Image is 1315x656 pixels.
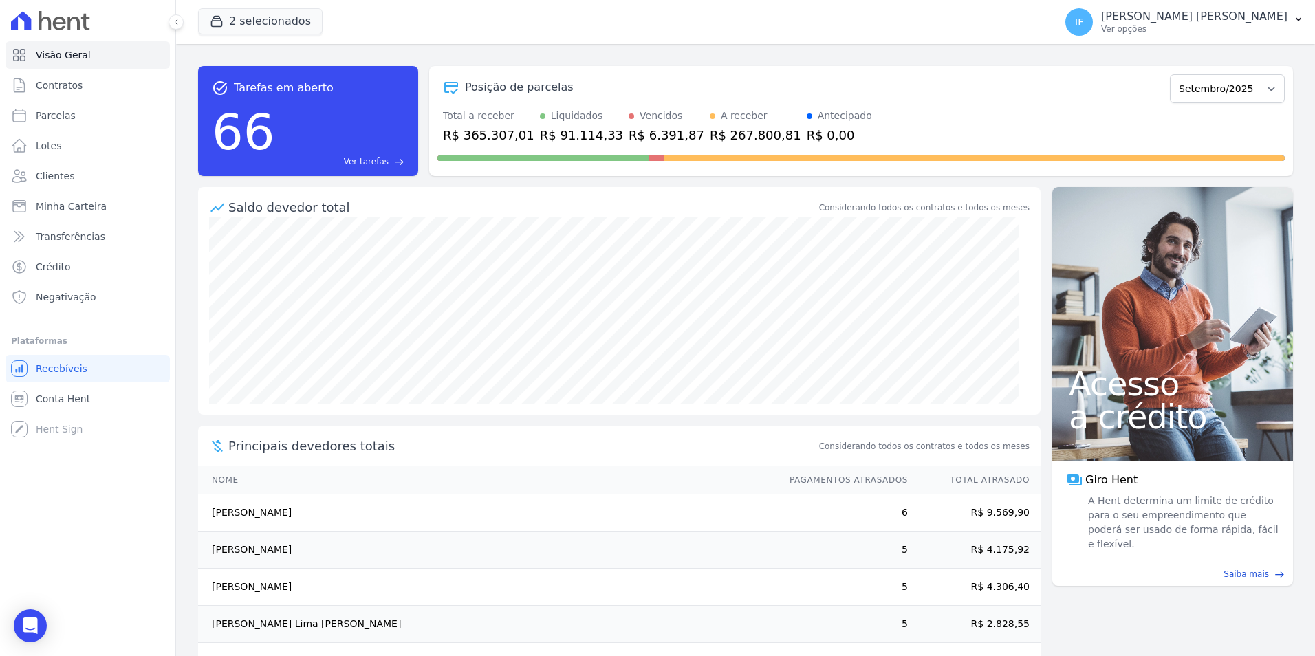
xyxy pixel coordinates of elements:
span: IF [1075,17,1083,27]
td: R$ 4.306,40 [909,569,1041,606]
div: R$ 365.307,01 [443,126,534,144]
td: 5 [776,532,909,569]
div: R$ 6.391,87 [629,126,704,144]
th: Total Atrasado [909,466,1041,494]
div: Total a receber [443,109,534,123]
a: Parcelas [6,102,170,129]
td: R$ 9.569,90 [909,494,1041,532]
a: Crédito [6,253,170,281]
span: Ver tarefas [344,155,389,168]
div: Liquidados [551,109,603,123]
span: Negativação [36,290,96,304]
span: a crédito [1069,400,1276,433]
span: Minha Carteira [36,199,107,213]
a: Visão Geral [6,41,170,69]
div: Saldo devedor total [228,198,816,217]
div: R$ 267.800,81 [710,126,801,144]
a: Negativação [6,283,170,311]
span: Crédito [36,260,71,274]
td: R$ 4.175,92 [909,532,1041,569]
a: Recebíveis [6,355,170,382]
a: Contratos [6,72,170,99]
div: R$ 91.114,33 [540,126,623,144]
button: IF [PERSON_NAME] [PERSON_NAME] Ver opções [1054,3,1315,41]
div: Plataformas [11,333,164,349]
td: [PERSON_NAME] Lima [PERSON_NAME] [198,606,776,643]
th: Nome [198,466,776,494]
span: A Hent determina um limite de crédito para o seu empreendimento que poderá ser usado de forma ráp... [1085,494,1279,551]
p: Ver opções [1101,23,1287,34]
a: Clientes [6,162,170,190]
span: Lotes [36,139,62,153]
td: [PERSON_NAME] [198,494,776,532]
div: Considerando todos os contratos e todos os meses [819,201,1030,214]
div: Antecipado [818,109,872,123]
div: Vencidos [640,109,682,123]
span: Conta Hent [36,392,90,406]
span: Clientes [36,169,74,183]
div: Open Intercom Messenger [14,609,47,642]
span: east [1274,569,1285,580]
button: 2 selecionados [198,8,323,34]
p: [PERSON_NAME] [PERSON_NAME] [1101,10,1287,23]
span: Recebíveis [36,362,87,375]
span: Tarefas em aberto [234,80,334,96]
span: east [394,157,404,167]
a: Saiba mais east [1061,568,1285,580]
a: Transferências [6,223,170,250]
span: Principais devedores totais [228,437,816,455]
div: A receber [721,109,768,123]
a: Ver tarefas east [281,155,404,168]
td: [PERSON_NAME] [198,532,776,569]
div: R$ 0,00 [807,126,872,144]
span: Visão Geral [36,48,91,62]
span: task_alt [212,80,228,96]
a: Minha Carteira [6,193,170,220]
th: Pagamentos Atrasados [776,466,909,494]
td: 6 [776,494,909,532]
span: Parcelas [36,109,76,122]
span: Acesso [1069,367,1276,400]
span: Contratos [36,78,83,92]
td: [PERSON_NAME] [198,569,776,606]
a: Conta Hent [6,385,170,413]
span: Transferências [36,230,105,243]
span: Saiba mais [1224,568,1269,580]
span: Considerando todos os contratos e todos os meses [819,440,1030,452]
div: Posição de parcelas [465,79,574,96]
div: 66 [212,96,275,168]
td: 5 [776,569,909,606]
a: Lotes [6,132,170,160]
td: 5 [776,606,909,643]
span: Giro Hent [1085,472,1138,488]
td: R$ 2.828,55 [909,606,1041,643]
